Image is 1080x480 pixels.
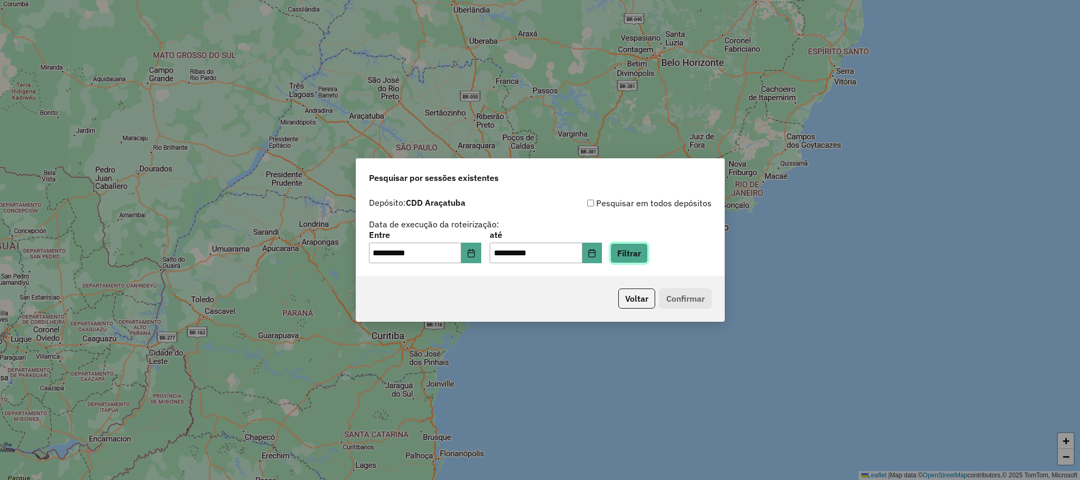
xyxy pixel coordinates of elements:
button: Filtrar [610,243,648,263]
label: até [490,228,602,241]
button: Voltar [618,289,655,309]
button: Choose Date [461,243,481,264]
label: Depósito: [369,196,465,209]
div: Pesquisar em todos depósitos [540,197,712,209]
label: Entre [369,228,481,241]
strong: CDD Araçatuba [406,197,465,208]
span: Pesquisar por sessões existentes [369,171,499,184]
label: Data de execução da roteirização: [369,218,499,231]
button: Choose Date [582,243,602,264]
